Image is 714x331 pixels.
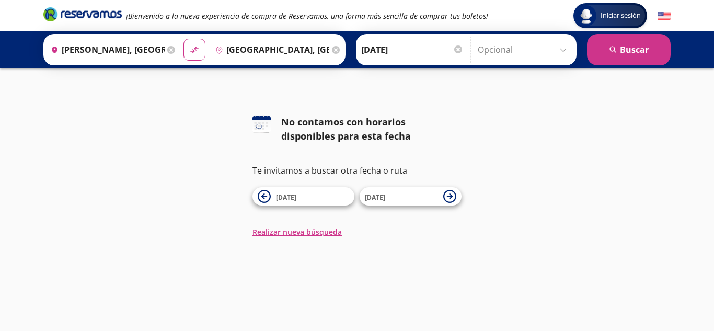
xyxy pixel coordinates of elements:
[596,10,645,21] span: Iniciar sesión
[365,193,385,202] span: [DATE]
[47,37,165,63] input: Buscar Origen
[43,6,122,25] a: Brand Logo
[587,34,671,65] button: Buscar
[276,193,296,202] span: [DATE]
[43,6,122,22] i: Brand Logo
[658,9,671,22] button: English
[281,115,462,143] div: No contamos con horarios disponibles para esta fecha
[478,37,571,63] input: Opcional
[252,226,342,237] button: Realizar nueva búsqueda
[252,164,462,177] p: Te invitamos a buscar otra fecha o ruta
[252,187,354,206] button: [DATE]
[360,187,462,206] button: [DATE]
[211,37,329,63] input: Buscar Destino
[361,37,464,63] input: Elegir Fecha
[126,11,488,21] em: ¡Bienvenido a la nueva experiencia de compra de Reservamos, una forma más sencilla de comprar tus...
